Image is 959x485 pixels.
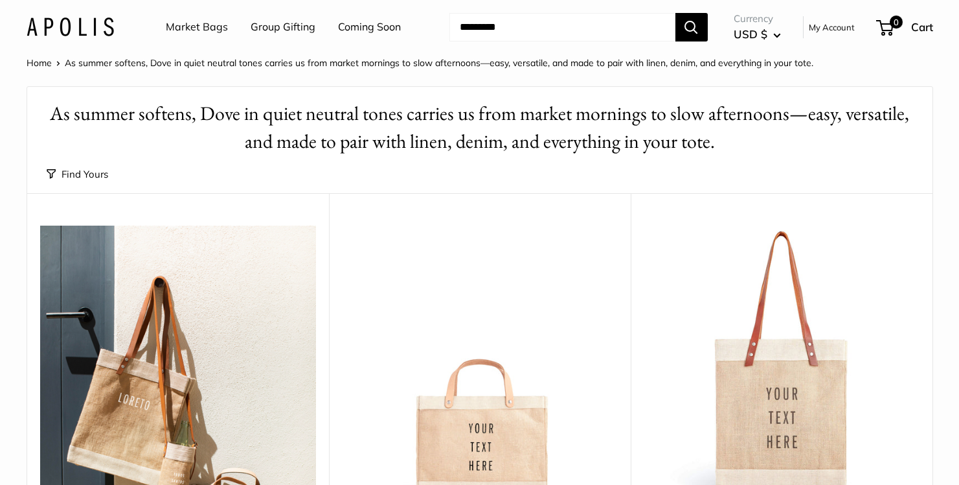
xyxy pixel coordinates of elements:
[47,100,913,156] h1: As summer softens, Dove in quiet neutral tones carries us from market mornings to slow afternoons...
[27,18,114,36] img: Apolis
[911,20,933,34] span: Cart
[449,13,675,41] input: Search...
[889,16,902,29] span: 0
[251,18,315,37] a: Group Gifting
[734,27,767,41] span: USD $
[734,10,781,28] span: Currency
[47,165,108,183] button: Find Yours
[877,17,933,38] a: 0 Cart
[809,19,855,35] a: My Account
[27,54,813,71] nav: Breadcrumb
[734,24,781,45] button: USD $
[166,18,228,37] a: Market Bags
[338,18,401,37] a: Coming Soon
[65,57,813,69] span: As summer softens, Dove in quiet neutral tones carries us from market mornings to slow afternoons...
[675,13,708,41] button: Search
[27,57,52,69] a: Home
